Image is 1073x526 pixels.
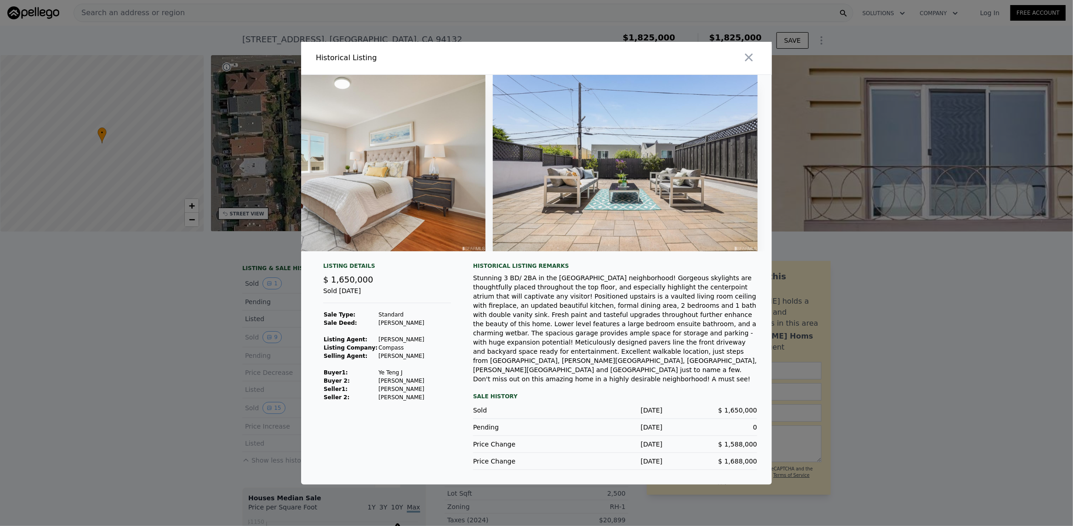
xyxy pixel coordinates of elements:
strong: Listing Agent: [324,336,367,343]
span: $ 1,650,000 [323,275,373,284]
div: [DATE] [568,406,662,415]
span: $ 1,688,000 [718,458,757,465]
span: $ 1,588,000 [718,441,757,448]
strong: Selling Agent: [324,353,368,359]
td: [PERSON_NAME] [378,319,425,327]
strong: Sale Type: [324,311,355,318]
div: Historical Listing [316,52,533,63]
div: [DATE] [568,457,662,466]
div: 0 [662,423,757,432]
td: Standard [378,311,425,319]
div: Price Change [473,440,568,449]
strong: Buyer 2: [324,378,350,384]
td: [PERSON_NAME] [378,385,425,393]
strong: Listing Company: [324,345,377,351]
div: Price Change [473,457,568,466]
img: Property Img [493,75,758,251]
div: [DATE] [568,423,662,432]
div: Stunning 3 BD/ 2BA in the [GEOGRAPHIC_DATA] neighborhood! Gorgeous skylights are thoughtfully pla... [473,273,757,384]
div: Sale History [473,391,757,402]
td: [PERSON_NAME] [378,393,425,402]
span: $ 1,650,000 [718,407,757,414]
img: Property Img [220,75,485,251]
strong: Seller 1 : [324,386,348,392]
div: Pending [473,423,568,432]
div: [DATE] [568,440,662,449]
div: Sold [DATE] [323,286,451,303]
div: Sold [473,406,568,415]
td: [PERSON_NAME] [378,352,425,360]
td: [PERSON_NAME] [378,377,425,385]
div: Historical Listing remarks [473,262,757,270]
div: Listing Details [323,262,451,273]
td: [PERSON_NAME] [378,335,425,344]
td: Compass [378,344,425,352]
strong: Seller 2: [324,394,349,401]
strong: Buyer 1 : [324,369,348,376]
td: Ye Teng J [378,368,425,377]
strong: Sale Deed: [324,320,357,326]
